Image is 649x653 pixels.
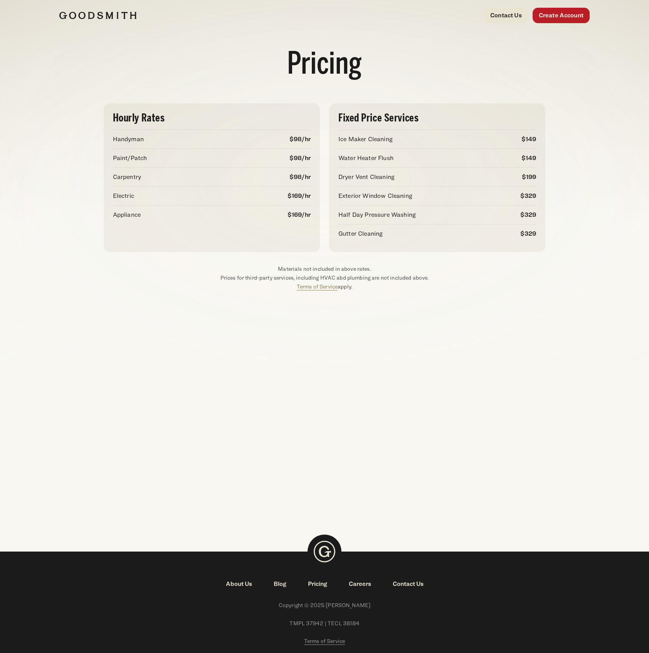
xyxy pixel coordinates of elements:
[113,154,147,163] p: Paint/Patch
[59,12,136,19] img: Goodsmith
[484,8,528,23] a: Contact Us
[521,154,536,163] p: $149
[338,210,416,219] p: Half Day Pressure Washing
[263,579,297,589] a: Blog
[59,619,590,628] span: TMPL 37942 | TECL 38184
[113,113,311,123] h3: Hourly Rates
[338,191,412,201] p: Exterior Window Cleaning
[521,135,536,144] p: $149
[288,191,311,201] p: $169/hr
[304,637,345,646] a: Terms of Service
[520,229,536,238] p: $329
[289,172,311,182] p: $98/hr
[520,210,536,219] p: $329
[382,579,434,589] a: Contact Us
[297,283,338,290] a: Terms of Service
[113,191,134,201] p: Electric
[338,579,382,589] a: Careers
[215,579,263,589] a: About Us
[533,8,590,23] a: Create Account
[288,210,311,219] p: $169/hr
[104,273,546,291] p: Prices for third-party services, including HVAC abd plumbing are not included above. apply.
[338,229,383,238] p: Gutter Cleaning
[297,579,338,589] a: Pricing
[113,135,144,144] p: Handyman
[308,535,341,569] img: Goodsmith Logo
[113,172,141,182] p: Carpentry
[289,154,311,163] p: $98/hr
[113,210,141,219] p: Appliance
[304,638,345,644] span: Terms of Service
[522,172,536,182] p: $199
[59,601,590,610] span: Copyright © 2025 [PERSON_NAME]
[338,135,393,144] p: Ice Maker Cleaning
[104,265,546,273] p: Materials not included in above rates.
[338,113,536,123] h3: Fixed Price Services
[338,172,395,182] p: Dryer Vent Cleaning
[520,191,536,201] p: $329
[289,135,311,144] p: $98/hr
[338,154,393,163] p: Water Heater Flush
